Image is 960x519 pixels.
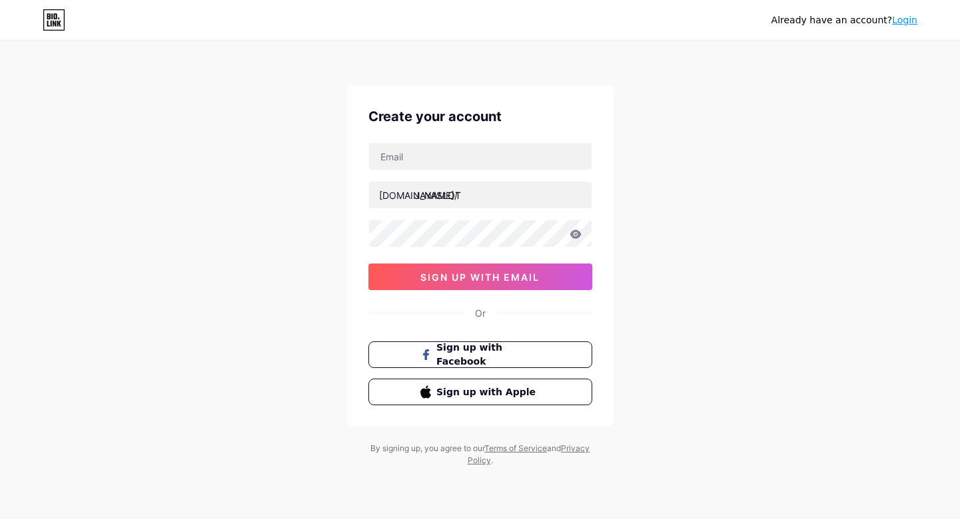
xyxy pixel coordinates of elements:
[436,341,540,369] span: Sign up with Facebook
[475,306,486,320] div: Or
[771,13,917,27] div: Already have an account?
[368,341,592,368] button: Sign up with Facebook
[369,182,592,208] input: username
[484,443,547,453] a: Terms of Service
[892,15,917,25] a: Login
[420,271,540,283] span: sign up with email
[379,188,458,202] div: [DOMAIN_NAME]/
[436,385,540,399] span: Sign up with Apple
[368,106,592,126] div: Create your account
[368,263,592,290] button: sign up with email
[368,379,592,405] button: Sign up with Apple
[367,442,594,466] div: By signing up, you agree to our and .
[369,143,592,170] input: Email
